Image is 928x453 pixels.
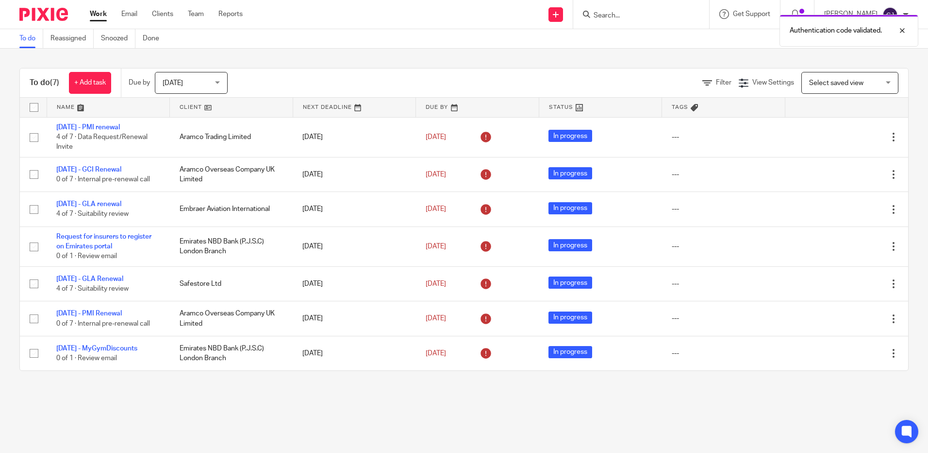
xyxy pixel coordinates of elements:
[188,9,204,19] a: Team
[790,26,882,35] p: Authentication code validated.
[672,242,776,251] div: ---
[143,29,166,48] a: Done
[170,117,293,157] td: Aramco Trading Limited
[121,9,137,19] a: Email
[426,315,446,322] span: [DATE]
[293,336,416,370] td: [DATE]
[672,132,776,142] div: ---
[426,206,446,212] span: [DATE]
[548,346,592,358] span: In progress
[69,72,111,94] a: + Add task
[548,239,592,251] span: In progress
[426,134,446,140] span: [DATE]
[426,171,446,178] span: [DATE]
[56,134,148,151] span: 4 of 7 · Data Request/Renewal Invite
[56,166,121,173] a: [DATE] - GCI Renewal
[170,267,293,301] td: Safestore Ltd
[426,280,446,287] span: [DATE]
[56,310,122,317] a: [DATE] - PMI Renewal
[56,176,150,183] span: 0 of 7 · Internal pre-renewal call
[672,314,776,323] div: ---
[672,105,688,110] span: Tags
[426,243,446,250] span: [DATE]
[170,192,293,226] td: Embraer Aviation International
[170,226,293,266] td: Emirates NBD Bank (P.J.S.C) London Branch
[50,29,94,48] a: Reassigned
[56,276,123,282] a: [DATE] - GLA Renewal
[548,312,592,324] span: In progress
[293,192,416,226] td: [DATE]
[163,80,183,87] span: [DATE]
[19,29,43,48] a: To do
[672,204,776,214] div: ---
[56,355,117,362] span: 0 of 1 · Review email
[129,78,150,87] p: Due by
[170,336,293,370] td: Emirates NBD Bank (P.J.S.C) London Branch
[30,78,59,88] h1: To do
[809,80,863,87] span: Select saved view
[56,320,150,327] span: 0 of 7 · Internal pre-renewal call
[672,170,776,179] div: ---
[56,285,129,292] span: 4 of 7 · Suitability review
[101,29,135,48] a: Snoozed
[548,130,592,142] span: In progress
[56,201,121,208] a: [DATE] - GLA renewal
[548,277,592,289] span: In progress
[882,7,898,22] img: svg%3E
[548,167,592,179] span: In progress
[672,279,776,289] div: ---
[90,9,107,19] a: Work
[19,8,68,21] img: Pixie
[548,202,592,214] span: In progress
[293,267,416,301] td: [DATE]
[152,9,173,19] a: Clients
[56,233,151,250] a: Request for insurers to register on Emirates portal
[426,350,446,357] span: [DATE]
[56,211,129,218] span: 4 of 7 · Suitability review
[56,253,117,260] span: 0 of 1 · Review email
[293,117,416,157] td: [DATE]
[293,301,416,336] td: [DATE]
[56,124,120,131] a: [DATE] - PMI renewal
[672,348,776,358] div: ---
[716,79,731,86] span: Filter
[218,9,243,19] a: Reports
[50,79,59,87] span: (7)
[170,157,293,192] td: Aramco Overseas Company UK Limited
[170,301,293,336] td: Aramco Overseas Company UK Limited
[752,79,794,86] span: View Settings
[293,226,416,266] td: [DATE]
[56,345,137,352] a: [DATE] - MyGymDiscounts
[293,157,416,192] td: [DATE]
